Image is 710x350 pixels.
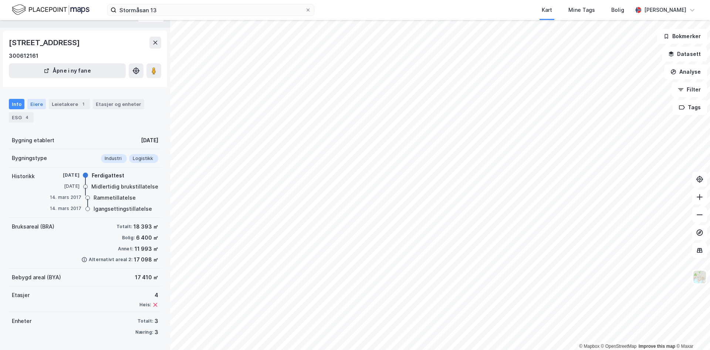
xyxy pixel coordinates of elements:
div: Igangsettingstillatelse [94,204,152,213]
div: Rammetillatelse [94,193,136,202]
div: Bygningstype [12,154,47,163]
div: 14. mars 2017 [50,205,82,212]
div: 14. mars 2017 [50,194,82,201]
a: Mapbox [579,344,599,349]
div: 18 393 ㎡ [133,222,158,231]
div: 3 [155,328,158,337]
div: Bebygd areal (BYA) [12,273,61,282]
div: 3 [155,317,158,326]
img: logo.f888ab2527a4732fd821a326f86c7f29.svg [12,3,89,16]
div: Heis: [139,302,151,308]
button: Analyse [664,64,707,79]
div: Bygning etablert [12,136,54,145]
button: Filter [672,82,707,97]
div: [DATE] [50,183,80,190]
button: Tags [673,100,707,115]
img: Z [693,270,707,284]
div: 11 993 ㎡ [135,244,158,253]
button: Datasett [662,47,707,61]
div: [DATE] [50,172,80,179]
div: Etasjer [12,291,30,300]
div: Næring: [135,329,153,335]
button: Bokmerker [657,29,707,44]
div: Bruksareal (BRA) [12,222,54,231]
div: Kart [542,6,552,14]
div: 1 [80,100,87,108]
button: Åpne i ny fane [9,63,126,78]
div: 6 400 ㎡ [136,233,158,242]
div: Ferdigattest [92,171,124,180]
div: Alternativt areal 2: [89,257,132,263]
div: 17 098 ㎡ [134,255,158,264]
div: Midlertidig brukstillatelse [91,182,158,191]
div: [PERSON_NAME] [644,6,686,14]
div: [DATE] [141,136,158,145]
div: 4 [139,291,158,300]
div: Leietakere [49,99,90,109]
div: Eiere [27,99,46,109]
div: 17 410 ㎡ [135,273,158,282]
a: Improve this map [639,344,675,349]
div: Totalt: [116,224,132,230]
div: Info [9,99,24,109]
div: Bolig: [122,235,135,241]
div: Enheter [12,317,31,326]
div: Mine Tags [568,6,595,14]
div: 4 [23,114,31,121]
iframe: Chat Widget [673,314,710,350]
div: Historikk [12,172,35,181]
div: Bolig [611,6,624,14]
div: Etasjer og enheter [96,101,141,107]
div: Annet: [118,246,133,252]
div: 300612161 [9,51,38,60]
div: Totalt: [138,318,153,324]
div: ESG [9,112,34,123]
a: OpenStreetMap [601,344,637,349]
input: Søk på adresse, matrikkel, gårdeiere, leietakere eller personer [116,4,305,16]
div: [STREET_ADDRESS] [9,37,81,49]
